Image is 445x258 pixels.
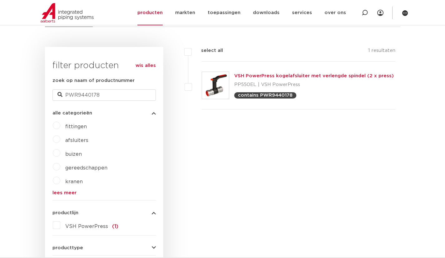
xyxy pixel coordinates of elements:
a: VSH PowerPress kogelafsluiter met verlengde spindel (2 x press) [234,73,394,78]
button: productlijn [52,210,156,215]
a: gereedschappen [65,165,107,170]
span: VSH PowerPress [65,224,108,229]
a: afsluiters [65,138,88,143]
a: lees meer [52,190,156,195]
span: productlijn [52,210,78,215]
h3: filter producten [52,59,156,72]
span: (1) [112,224,118,229]
p: 1 resultaten [368,47,395,57]
button: producttype [52,245,156,250]
a: fittingen [65,124,87,129]
a: buizen [65,152,82,157]
input: zoeken [52,89,156,101]
span: alle categorieën [52,111,92,115]
img: Thumbnail for VSH PowerPress kogelafsluiter met verlengde spindel (2 x press) [202,72,229,99]
label: zoek op naam of productnummer [52,77,135,84]
label: select all [192,47,223,54]
a: kranen [65,179,83,184]
span: producttype [52,245,83,250]
p: PP550EL | VSH PowerPress [234,80,394,90]
button: alle categorieën [52,111,156,115]
p: contains PWR9440178 [238,93,293,98]
a: wis alles [136,62,156,69]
